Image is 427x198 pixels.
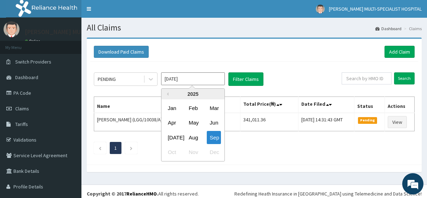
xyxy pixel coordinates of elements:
div: Redefining Heath Insurance in [GEOGRAPHIC_DATA] using Telemedicine and Data Science! [234,190,422,197]
input: Search by HMO ID [342,72,392,84]
p: [PERSON_NAME] MULTI-SPECIALIST HOSPITAL [25,29,152,35]
a: RelianceHMO [126,191,157,197]
td: [DATE] 14:31:43 GMT [298,113,354,131]
div: Choose January 2025 [165,101,179,115]
div: Choose February 2025 [186,101,200,115]
td: 341,011.36 [240,113,298,131]
h1: All Claims [87,23,422,32]
a: Page 1 is your current page [114,145,117,151]
a: Online [25,39,42,44]
input: Search [394,72,415,84]
th: Actions [385,97,415,113]
button: Previous Year [165,92,169,96]
div: PENDING [98,76,116,83]
a: Dashboard [375,26,402,32]
span: Pending [358,117,377,123]
th: Status [354,97,385,113]
th: Date Filed [298,97,354,113]
button: Download Paid Claims [94,46,149,58]
span: [PERSON_NAME] MULTI-SPECIALIST HOSPITAL [329,6,422,12]
span: Dashboard [15,74,38,81]
div: Choose June 2025 [207,116,221,130]
input: Select Month and Year [161,72,225,85]
th: Name [94,97,178,113]
div: Choose July 2025 [165,131,179,144]
div: 2025 [161,89,224,99]
img: User Image [4,21,19,37]
a: Next page [130,145,133,151]
div: month 2025-09 [161,101,224,160]
th: Total Price(₦) [240,97,298,113]
img: User Image [316,5,325,13]
div: Choose April 2025 [165,116,179,130]
li: Claims [402,26,422,32]
span: Tariffs [15,121,28,127]
a: View [388,116,407,128]
td: [PERSON_NAME] (LGG/10038/A) [94,113,178,131]
div: Choose March 2025 [207,101,221,115]
strong: Copyright © 2017 . [87,191,158,197]
span: Claims [15,105,29,112]
span: Switch Providers [15,59,51,65]
div: Choose August 2025 [186,131,200,144]
a: Previous page [98,145,102,151]
a: Add Claim [385,46,415,58]
div: Choose September 2025 [207,131,221,144]
div: Choose May 2025 [186,116,200,130]
button: Filter Claims [228,72,263,86]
